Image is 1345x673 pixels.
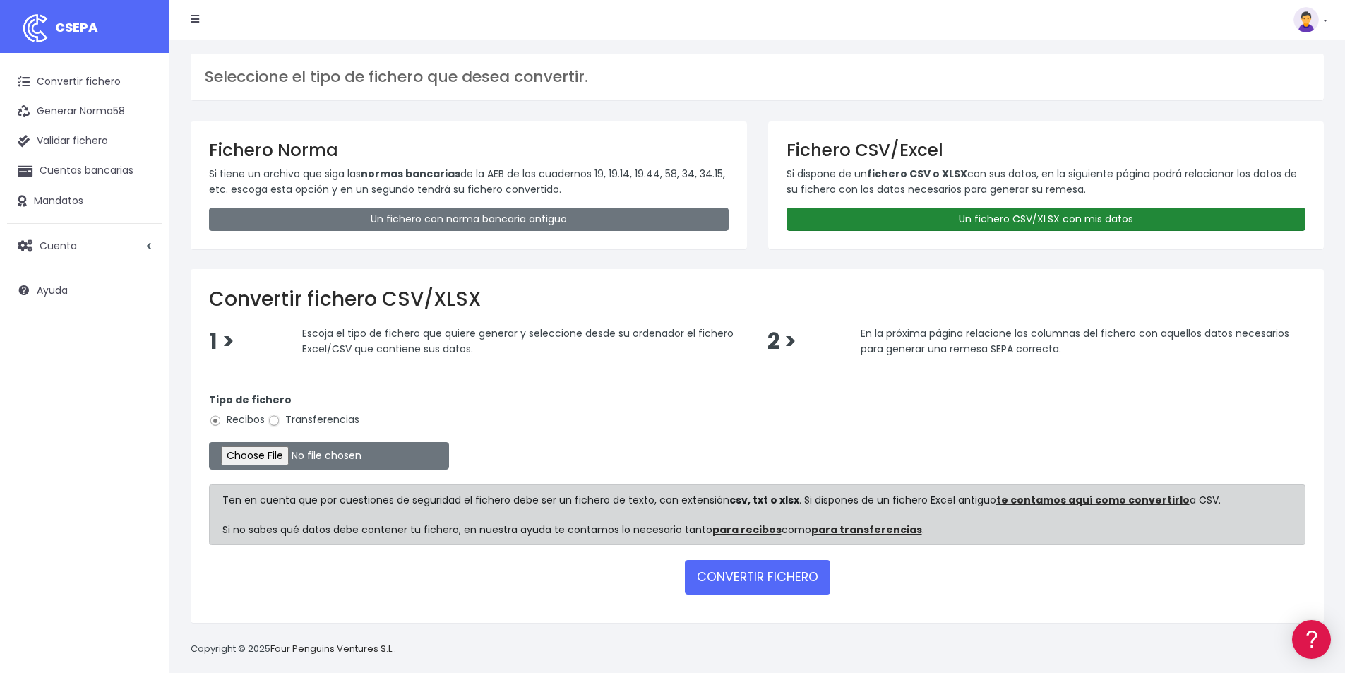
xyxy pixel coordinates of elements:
a: Convertir fichero [7,67,162,97]
p: Si tiene un archivo que siga las de la AEB de los cuadernos 19, 19.14, 19.44, 58, 34, 34.15, etc.... [209,166,729,198]
strong: csv, txt o xlsx [729,493,799,507]
div: Convertir ficheros [14,156,268,169]
h3: Fichero CSV/Excel [787,140,1306,160]
a: Four Penguins Ventures S.L. [270,642,394,655]
button: Contáctanos [14,378,268,403]
a: para transferencias [811,523,922,537]
strong: fichero CSV o XLSX [867,167,967,181]
img: logo [18,11,53,46]
p: Copyright © 2025 . [191,642,396,657]
a: Validar fichero [7,126,162,156]
button: CONVERTIR FICHERO [685,560,830,594]
a: POWERED BY ENCHANT [194,407,272,420]
label: Transferencias [268,412,359,427]
span: 2 > [767,326,796,357]
a: Un fichero con norma bancaria antiguo [209,208,729,231]
label: Recibos [209,412,265,427]
a: Generar Norma58 [7,97,162,126]
div: Facturación [14,280,268,294]
strong: Tipo de fichero [209,393,292,407]
a: Perfiles de empresas [14,244,268,266]
span: 1 > [209,326,234,357]
h3: Fichero Norma [209,140,729,160]
a: Formatos [14,179,268,201]
a: Problemas habituales [14,201,268,222]
span: Escoja el tipo de fichero que quiere generar y seleccione desde su ordenador el fichero Excel/CSV... [302,326,734,356]
a: Videotutoriales [14,222,268,244]
span: En la próxima página relacione las columnas del fichero con aquellos datos necesarios para genera... [861,326,1289,356]
span: Cuenta [40,238,77,252]
a: Mandatos [7,186,162,216]
span: Ayuda [37,283,68,297]
p: Si dispone de un con sus datos, en la siguiente página podrá relacionar los datos de su fichero c... [787,166,1306,198]
img: profile [1293,7,1319,32]
a: Un fichero CSV/XLSX con mis datos [787,208,1306,231]
span: CSEPA [55,18,98,36]
a: Cuentas bancarias [7,156,162,186]
div: Programadores [14,339,268,352]
a: Cuenta [7,231,162,261]
a: General [14,303,268,325]
a: Información general [14,120,268,142]
a: Ayuda [7,275,162,305]
h2: Convertir fichero CSV/XLSX [209,287,1305,311]
a: API [14,361,268,383]
div: Ten en cuenta que por cuestiones de seguridad el fichero debe ser un fichero de texto, con extens... [209,484,1305,545]
strong: normas bancarias [361,167,460,181]
h3: Seleccione el tipo de fichero que desea convertir. [205,68,1310,86]
div: Información general [14,98,268,112]
a: para recibos [712,523,782,537]
a: te contamos aquí como convertirlo [996,493,1190,507]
